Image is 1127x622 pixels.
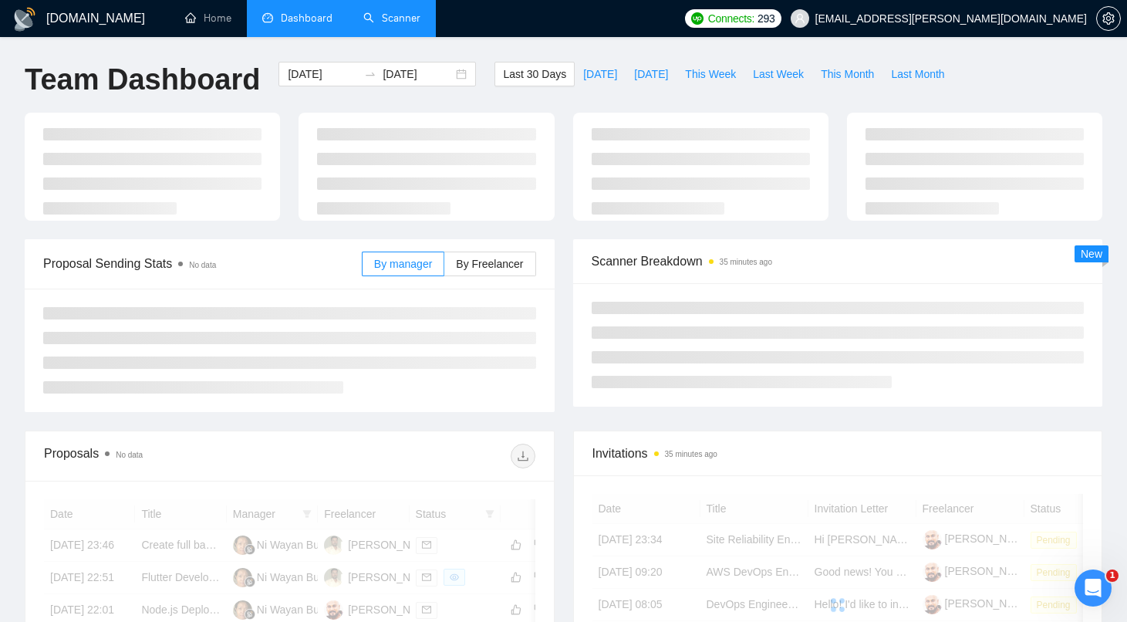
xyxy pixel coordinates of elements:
[691,12,704,25] img: upwork-logo.png
[12,7,37,32] img: logo
[575,62,626,86] button: [DATE]
[1097,12,1120,25] span: setting
[262,12,273,23] span: dashboard
[720,258,772,266] time: 35 minutes ago
[795,13,805,24] span: user
[383,66,453,83] input: End date
[758,10,774,27] span: 293
[592,444,1084,463] span: Invitations
[708,10,754,27] span: Connects:
[634,66,668,83] span: [DATE]
[583,66,617,83] span: [DATE]
[1096,6,1121,31] button: setting
[1096,12,1121,25] a: setting
[882,62,953,86] button: Last Month
[456,258,523,270] span: By Freelancer
[281,12,332,25] span: Dashboard
[374,258,432,270] span: By manager
[891,66,944,83] span: Last Month
[626,62,677,86] button: [DATE]
[503,66,566,83] span: Last 30 Days
[288,66,358,83] input: Start date
[1106,570,1119,582] span: 1
[44,444,289,468] div: Proposals
[364,68,376,80] span: swap-right
[753,66,804,83] span: Last Week
[494,62,575,86] button: Last 30 Days
[592,252,1085,271] span: Scanner Breakdown
[189,261,216,269] span: No data
[677,62,744,86] button: This Week
[744,62,812,86] button: Last Week
[665,450,717,458] time: 35 minutes ago
[1075,570,1112,607] iframe: Intercom live chat
[363,12,420,25] a: searchScanner
[364,68,376,80] span: to
[116,451,143,459] span: No data
[812,62,882,86] button: This Month
[821,66,874,83] span: This Month
[1081,248,1102,260] span: New
[43,254,362,273] span: Proposal Sending Stats
[185,12,231,25] a: homeHome
[685,66,736,83] span: This Week
[25,62,260,98] h1: Team Dashboard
